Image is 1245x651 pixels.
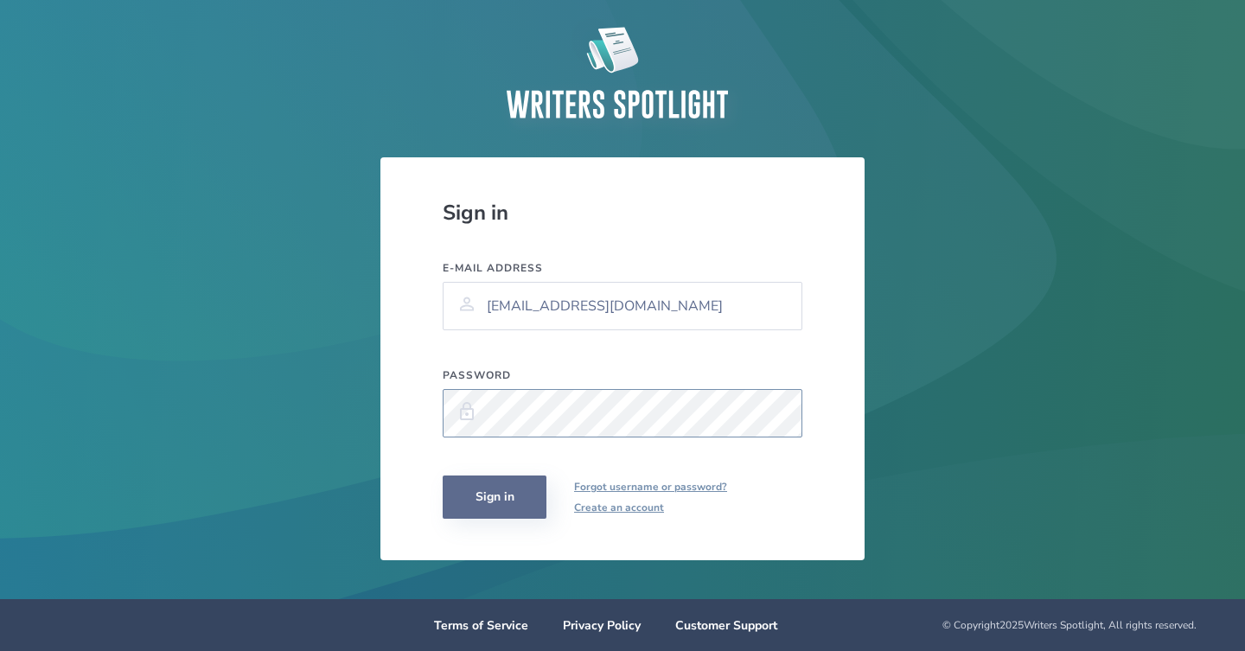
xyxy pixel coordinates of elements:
[443,368,802,382] label: Password
[443,282,802,330] input: example@domain.com
[434,617,528,634] a: Terms of Service
[443,261,802,275] label: E-mail address
[675,617,777,634] a: Customer Support
[574,497,727,518] a: Create an account
[802,618,1197,632] div: © Copyright 2025 Writers Spotlight, All rights reserved.
[443,475,546,519] button: Sign in
[443,199,802,227] div: Sign in
[574,476,727,497] a: Forgot username or password?
[563,617,641,634] a: Privacy Policy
